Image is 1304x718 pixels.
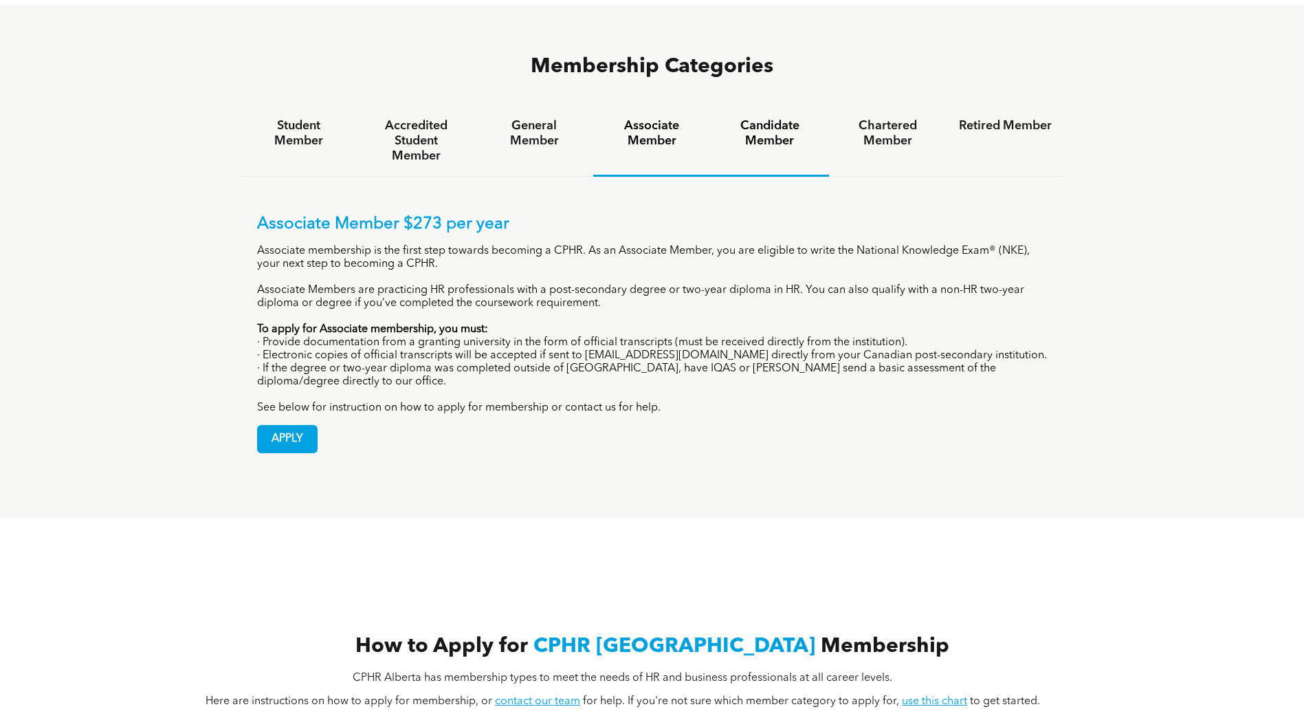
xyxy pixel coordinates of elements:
[257,245,1048,271] p: Associate membership is the first step towards becoming a CPHR. As an Associate Member, you are e...
[257,215,1048,235] p: Associate Member $273 per year
[353,673,892,684] span: CPHR Alberta has membership types to meet the needs of HR and business professionals at all caree...
[370,118,463,164] h4: Accredited Student Member
[257,349,1048,362] p: · Electronic copies of official transcripts will be accepted if sent to [EMAIL_ADDRESS][DOMAIN_NA...
[206,696,492,707] span: Here are instructions on how to apply for membership, or
[821,636,949,657] span: Membership
[533,636,815,657] span: CPHR [GEOGRAPHIC_DATA]
[252,118,345,149] h4: Student Member
[257,402,1048,415] p: See below for instruction on how to apply for membership or contact us for help.
[583,696,899,707] span: for help. If you're not sure which member category to apply for,
[959,118,1052,133] h4: Retired Member
[723,118,816,149] h4: Candidate Member
[606,118,698,149] h4: Associate Member
[257,362,1048,389] p: · If the degree or two-year diploma was completed outside of [GEOGRAPHIC_DATA], have IQAS or [PER...
[355,636,528,657] span: How to Apply for
[495,696,580,707] a: contact our team
[257,324,488,335] strong: To apply for Associate membership, you must:
[531,56,773,77] span: Membership Categories
[257,425,318,453] a: APPLY
[902,696,967,707] a: use this chart
[257,284,1048,310] p: Associate Members are practicing HR professionals with a post-secondary degree or two-year diplom...
[258,426,317,453] span: APPLY
[257,336,1048,349] p: · Provide documentation from a granting university in the form of official transcripts (must be r...
[487,118,580,149] h4: General Member
[841,118,934,149] h4: Chartered Member
[970,696,1040,707] span: to get started.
